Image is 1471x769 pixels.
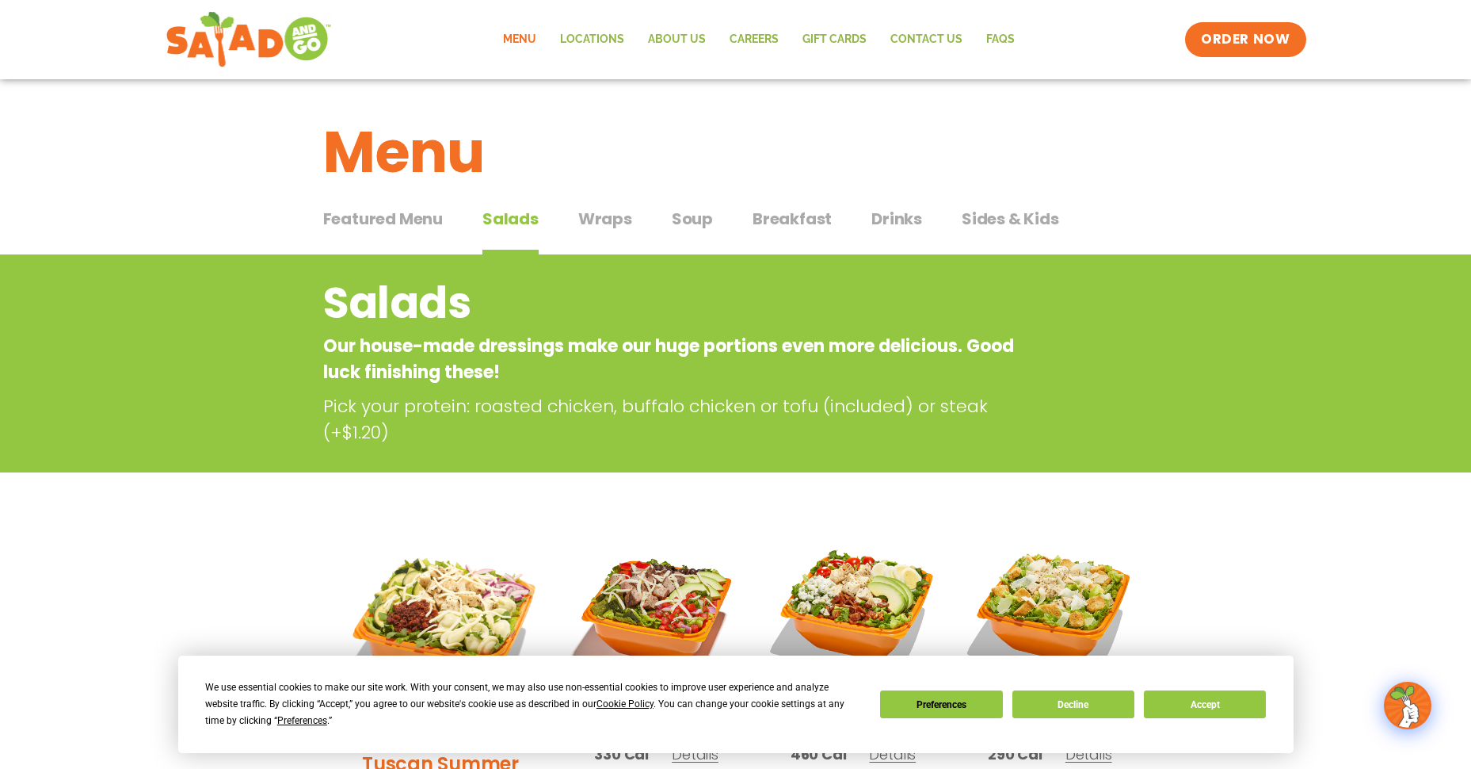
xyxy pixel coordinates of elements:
[718,21,791,58] a: Careers
[596,698,654,710] span: Cookie Policy
[791,21,878,58] a: GIFT CARDS
[323,333,1021,385] p: Our house-made dressings make our huge portions even more delicious. Good luck finishing these!
[880,691,1002,718] button: Preferences
[672,207,713,231] span: Soup
[1065,744,1112,764] span: Details
[178,656,1294,753] div: Cookie Consent Prompt
[878,21,974,58] a: Contact Us
[791,744,847,765] span: 460 Cal
[988,744,1042,765] span: 290 Cal
[482,207,539,231] span: Salads
[323,201,1149,255] div: Tabbed content
[871,207,922,231] span: Drinks
[491,21,548,58] a: Menu
[974,21,1027,58] a: FAQs
[1012,691,1134,718] button: Decline
[491,21,1027,58] nav: Menu
[636,21,718,58] a: About Us
[548,21,636,58] a: Locations
[1144,691,1266,718] button: Accept
[869,744,916,764] span: Details
[205,679,861,729] div: We use essential cookies to make our site work. With your consent, we may also use non-essential ...
[1201,30,1290,49] span: ORDER NOW
[323,271,1021,335] h2: Salads
[963,526,1136,699] img: Product photo for Caesar Salad
[578,207,632,231] span: Wraps
[323,109,1149,195] h1: Menu
[1185,22,1305,57] a: ORDER NOW
[323,207,443,231] span: Featured Menu
[166,8,333,71] img: new-SAG-logo-768×292
[323,393,1028,446] p: Pick your protein: roasted chicken, buffalo chicken or tofu (included) or steak (+$1.20)
[335,526,547,738] img: Product photo for Tuscan Summer Salad
[672,744,718,764] span: Details
[1385,683,1430,728] img: wpChatIcon
[753,207,832,231] span: Breakfast
[594,744,649,765] span: 330 Cal
[277,715,327,726] span: Preferences
[767,526,939,699] img: Product photo for Cobb Salad
[962,207,1059,231] span: Sides & Kids
[570,526,742,699] img: Product photo for Fajita Salad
